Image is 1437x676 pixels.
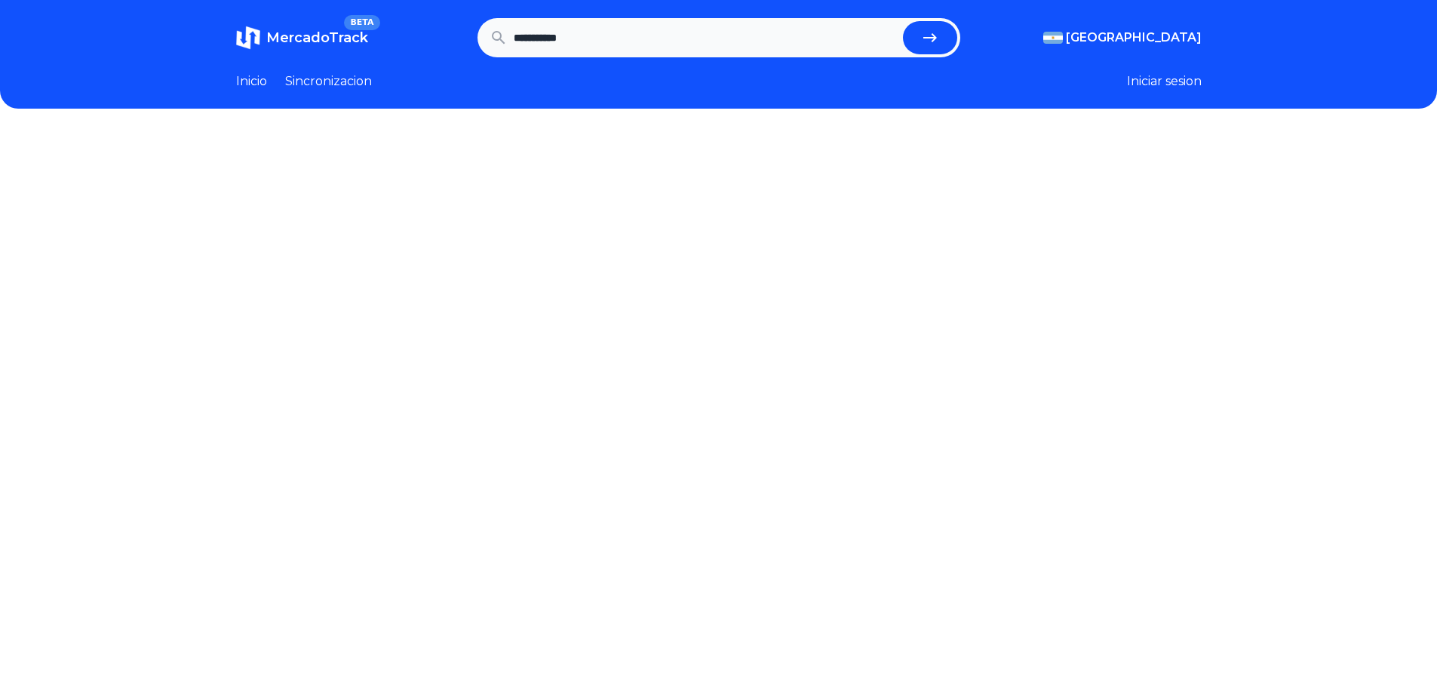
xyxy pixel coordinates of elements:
button: [GEOGRAPHIC_DATA] [1043,29,1202,47]
span: [GEOGRAPHIC_DATA] [1066,29,1202,47]
button: Iniciar sesion [1127,72,1202,91]
a: MercadoTrackBETA [236,26,368,50]
img: Argentina [1043,32,1063,44]
span: MercadoTrack [266,29,368,46]
a: Sincronizacion [285,72,372,91]
span: BETA [344,15,379,30]
a: Inicio [236,72,267,91]
img: MercadoTrack [236,26,260,50]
